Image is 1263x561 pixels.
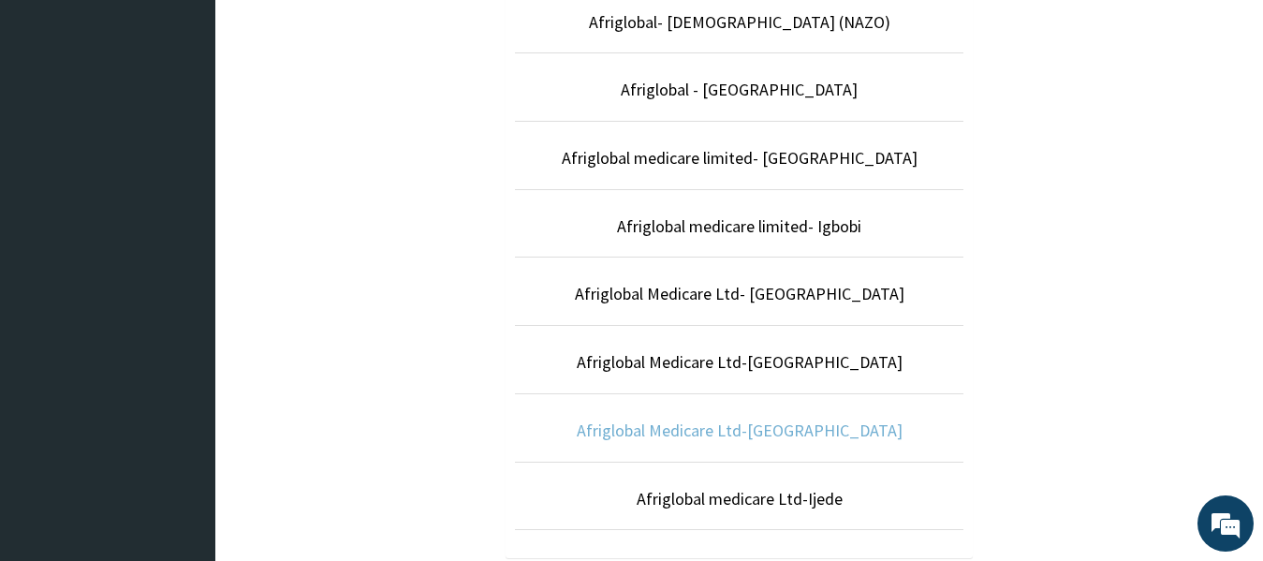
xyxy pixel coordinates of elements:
[577,420,903,441] a: Afriglobal Medicare Ltd-[GEOGRAPHIC_DATA]
[589,11,890,33] a: Afriglobal- [DEMOGRAPHIC_DATA] (NAZO)
[577,351,903,373] a: Afriglobal Medicare Ltd-[GEOGRAPHIC_DATA]
[637,488,843,509] a: Afriglobal medicare Ltd-Ijede
[575,283,904,304] a: Afriglobal Medicare Ltd- [GEOGRAPHIC_DATA]
[617,215,861,237] a: Afriglobal medicare limited- Igbobi
[562,147,918,169] a: Afriglobal medicare limited- [GEOGRAPHIC_DATA]
[621,79,858,100] a: Afriglobal - [GEOGRAPHIC_DATA]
